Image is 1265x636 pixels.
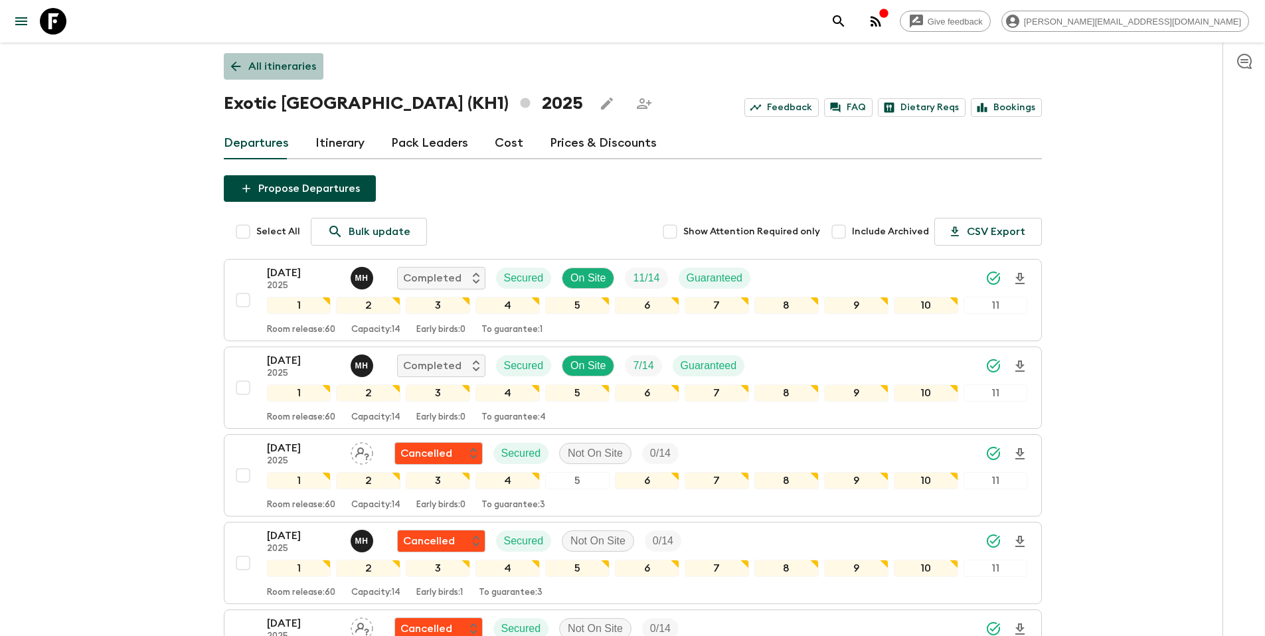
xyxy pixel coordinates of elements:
p: On Site [570,358,606,374]
p: 2025 [267,281,340,291]
p: Room release: 60 [267,500,335,511]
div: 6 [615,384,679,402]
div: Not On Site [562,530,634,552]
p: 0 / 14 [650,445,671,461]
div: Secured [493,443,549,464]
p: 7 / 14 [633,358,653,374]
button: CSV Export [934,218,1042,246]
p: Guaranteed [687,270,743,286]
p: [DATE] [267,265,340,281]
a: Feedback [744,98,819,117]
div: Secured [496,268,552,289]
svg: Synced Successfully [985,270,1001,286]
p: Secured [501,445,541,461]
div: Flash Pack cancellation [394,442,483,465]
div: 8 [754,472,819,489]
a: Departures [224,127,289,159]
button: search adventures [825,8,852,35]
div: 3 [406,472,470,489]
div: 7 [685,472,749,489]
div: On Site [562,268,614,289]
p: 0 / 14 [653,533,673,549]
p: All itineraries [248,58,316,74]
p: [DATE] [267,615,340,631]
button: [DATE]2025Mr. Heng Pringratana (Prefer name : James)CompletedSecuredOn SiteTrip FillGuaranteed123... [224,259,1042,341]
p: Early birds: 0 [416,412,465,423]
p: Not On Site [568,445,623,461]
span: Assign pack leader [351,446,373,457]
span: Mr. Heng Pringratana (Prefer name : James) [351,534,376,544]
div: 2 [336,384,400,402]
p: Early birds: 0 [416,500,465,511]
p: M H [355,536,369,546]
p: To guarantee: 1 [481,325,543,335]
div: 4 [475,297,540,314]
div: 9 [824,384,888,402]
button: [DATE]2025Assign pack leaderFlash Pack cancellationSecuredNot On SiteTrip Fill1234567891011Room r... [224,434,1042,517]
div: 9 [824,560,888,577]
p: 11 / 14 [633,270,659,286]
p: Not On Site [570,533,626,549]
svg: Synced Successfully [985,445,1001,461]
div: 5 [545,560,610,577]
svg: Synced Successfully [985,533,1001,549]
svg: Download Onboarding [1012,358,1028,374]
div: 11 [964,297,1028,314]
a: FAQ [824,98,873,117]
p: Cancelled [403,533,455,549]
p: Secured [504,533,544,549]
div: 3 [406,297,470,314]
span: Show Attention Required only [683,225,820,238]
h1: Exotic [GEOGRAPHIC_DATA] (KH1) 2025 [224,90,583,117]
span: Include Archived [852,225,929,238]
div: Secured [496,355,552,376]
div: 1 [267,297,331,314]
a: Bookings [971,98,1042,117]
div: 2 [336,297,400,314]
svg: Download Onboarding [1012,271,1028,287]
div: 6 [615,297,679,314]
button: [DATE]2025Mr. Heng Pringratana (Prefer name : James)CompletedSecuredOn SiteTrip FillGuaranteed123... [224,347,1042,429]
div: 7 [685,384,749,402]
div: 9 [824,297,888,314]
div: 4 [475,472,540,489]
div: Trip Fill [625,268,667,289]
p: Early birds: 0 [416,325,465,335]
div: Trip Fill [642,443,679,464]
p: Secured [504,270,544,286]
p: Capacity: 14 [351,588,400,598]
a: Cost [495,127,523,159]
p: Room release: 60 [267,325,335,335]
p: Capacity: 14 [351,500,400,511]
div: 7 [685,297,749,314]
div: 5 [545,472,610,489]
div: Flash Pack cancellation [397,530,485,552]
a: All itineraries [224,53,323,80]
div: 2 [336,560,400,577]
p: To guarantee: 3 [481,500,545,511]
a: Itinerary [315,127,365,159]
p: Guaranteed [681,358,737,374]
span: Give feedback [920,17,990,27]
div: 11 [964,560,1028,577]
div: 1 [267,560,331,577]
span: Mr. Heng Pringratana (Prefer name : James) [351,358,376,369]
div: 6 [615,472,679,489]
p: Early birds: 1 [416,588,463,598]
div: 3 [406,384,470,402]
button: MH [351,530,376,552]
button: Edit this itinerary [594,90,620,117]
div: 8 [754,560,819,577]
p: On Site [570,270,606,286]
p: Capacity: 14 [351,325,400,335]
svg: Synced Successfully [985,358,1001,374]
p: Completed [403,358,462,374]
div: 11 [964,384,1028,402]
div: 10 [894,384,958,402]
div: 1 [267,384,331,402]
div: 5 [545,297,610,314]
svg: Download Onboarding [1012,446,1028,462]
div: 10 [894,297,958,314]
p: 2025 [267,456,340,467]
div: 2 [336,472,400,489]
